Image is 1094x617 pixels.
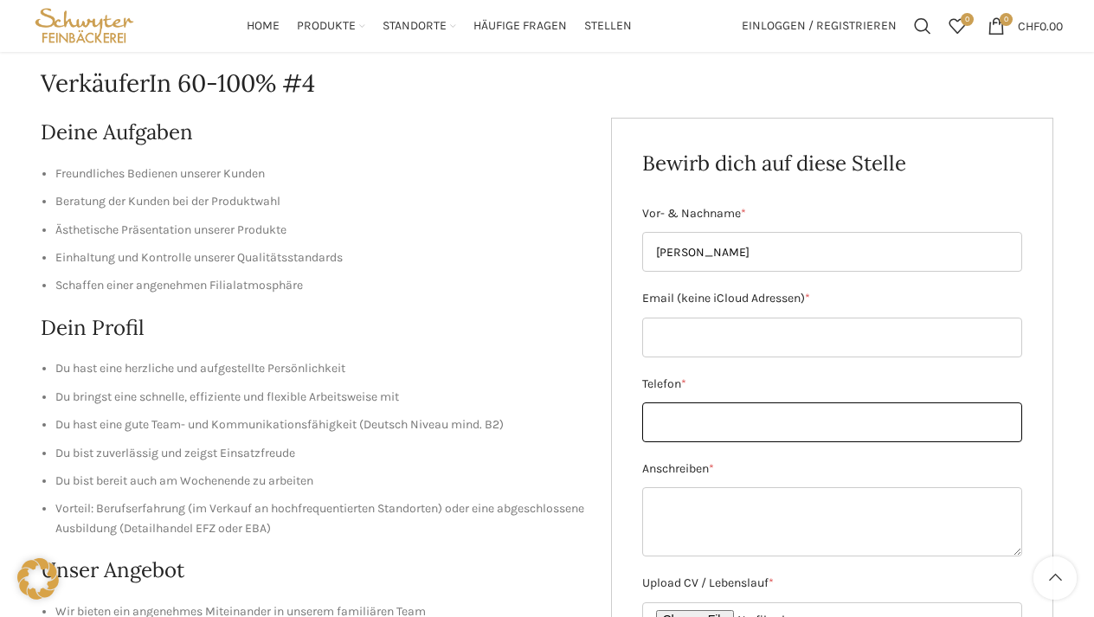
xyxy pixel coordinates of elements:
h2: Deine Aufgaben [41,118,585,147]
span: Produkte [297,18,356,35]
li: Freundliches Bedienen unserer Kunden [55,164,585,183]
li: Vorteil: Berufserfahrung (im Verkauf an hochfrequentierten Standorten) oder eine abgeschlossene A... [55,499,585,538]
div: Meine Wunschliste [940,9,975,43]
a: 0 CHF0.00 [979,9,1071,43]
span: Home [247,18,280,35]
span: Stellen [584,18,632,35]
a: Produkte [297,9,365,43]
span: 0 [1000,13,1013,26]
label: Telefon [642,375,1023,394]
h2: Bewirb dich auf diese Stelle [642,149,1023,178]
span: Standorte [383,18,447,35]
span: 0 [961,13,974,26]
a: Site logo [31,17,138,32]
span: Häufige Fragen [473,18,567,35]
bdi: 0.00 [1018,18,1063,33]
h2: Unser Angebot [41,556,585,585]
li: Beratung der Kunden bei der Produktwahl [55,192,585,211]
li: Du hast eine gute Team- und Kommunikationsfähigkeit (Deutsch Niveau mind. B2) [55,415,585,434]
label: Vor- & Nachname [642,204,1023,223]
span: Einloggen / Registrieren [742,20,897,32]
li: Einhaltung und Kontrolle unserer Qualitätsstandards [55,248,585,267]
h2: Dein Profil [41,313,585,343]
li: Du hast eine herzliche und aufgestellte Persönlichkeit [55,359,585,378]
a: Scroll to top button [1033,556,1077,600]
span: CHF [1018,18,1039,33]
a: Häufige Fragen [473,9,567,43]
a: Einloggen / Registrieren [733,9,905,43]
a: Stellen [584,9,632,43]
a: Suchen [905,9,940,43]
li: Schaffen einer angenehmen Filialatmosphäre [55,276,585,295]
label: Anschreiben [642,460,1023,479]
a: Standorte [383,9,456,43]
li: Ästhetische Präsentation unserer Produkte [55,221,585,240]
div: Main navigation [146,9,733,43]
li: Du bist zuverlässig und zeigst Einsatzfreude [55,444,585,463]
h1: VerkäuferIn 60-100% #4 [41,67,1053,100]
li: Du bist bereit auch am Wochenende zu arbeiten [55,472,585,491]
label: Upload CV / Lebenslauf [642,574,1023,593]
label: Email (keine iCloud Adressen) [642,289,1023,308]
a: 0 [940,9,975,43]
li: Du bringst eine schnelle, effiziente und flexible Arbeitsweise mit [55,388,585,407]
a: Home [247,9,280,43]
